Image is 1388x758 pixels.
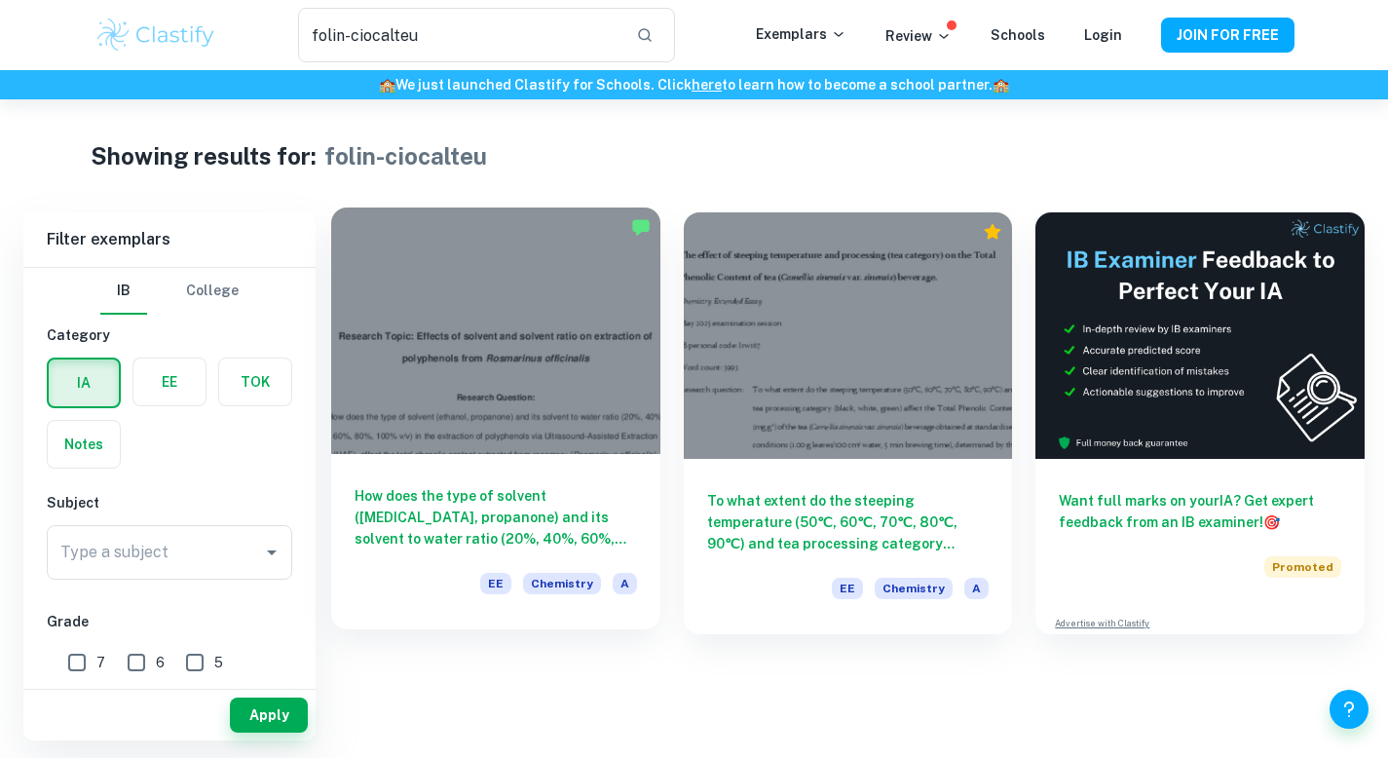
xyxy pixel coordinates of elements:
[47,324,292,346] h6: Category
[991,27,1045,43] a: Schools
[756,23,846,45] p: Exemplars
[48,421,120,468] button: Notes
[480,573,511,594] span: EE
[1330,690,1369,729] button: Help and Feedback
[100,268,147,315] button: IB
[49,360,119,406] button: IA
[875,578,953,599] span: Chemistry
[613,573,637,594] span: A
[96,652,105,673] span: 7
[993,77,1009,93] span: 🏫
[379,77,395,93] span: 🏫
[1035,212,1365,634] a: Want full marks on yourIA? Get expert feedback from an IB examiner!PromotedAdvertise with Clastify
[258,539,285,566] button: Open
[298,8,619,62] input: Search for any exemplars...
[94,16,218,55] img: Clastify logo
[186,268,239,315] button: College
[1035,212,1365,459] img: Thumbnail
[219,359,291,405] button: TOK
[214,652,223,673] span: 5
[100,268,239,315] div: Filter type choice
[1059,490,1341,533] h6: Want full marks on your IA ? Get expert feedback from an IB examiner!
[47,611,292,632] h6: Grade
[1055,617,1149,630] a: Advertise with Clastify
[324,138,487,173] h1: folin-ciocalteu
[964,578,989,599] span: A
[331,212,660,634] a: How does the type of solvent ([MEDICAL_DATA], propanone) and its solvent to water ratio (20%, 40%...
[684,212,1013,634] a: To what extent do the steeping temperature (50℃, 60℃, 70℃, 80℃, 90℃) and tea processing category ...
[983,222,1002,242] div: Premium
[230,698,308,733] button: Apply
[1084,27,1122,43] a: Login
[355,485,637,550] h6: How does the type of solvent ([MEDICAL_DATA], propanone) and its solvent to water ratio (20%, 40%...
[1161,18,1294,53] button: JOIN FOR FREE
[47,492,292,513] h6: Subject
[4,74,1384,95] h6: We just launched Clastify for Schools. Click to learn how to become a school partner.
[1263,514,1280,530] span: 🎯
[707,490,990,554] h6: To what extent do the steeping temperature (50℃, 60℃, 70℃, 80℃, 90℃) and tea processing category ...
[692,77,722,93] a: here
[23,212,316,267] h6: Filter exemplars
[523,573,601,594] span: Chemistry
[133,359,206,405] button: EE
[156,652,165,673] span: 6
[832,578,863,599] span: EE
[1264,556,1341,578] span: Promoted
[885,25,952,47] p: Review
[631,217,651,237] img: Marked
[91,138,317,173] h1: Showing results for:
